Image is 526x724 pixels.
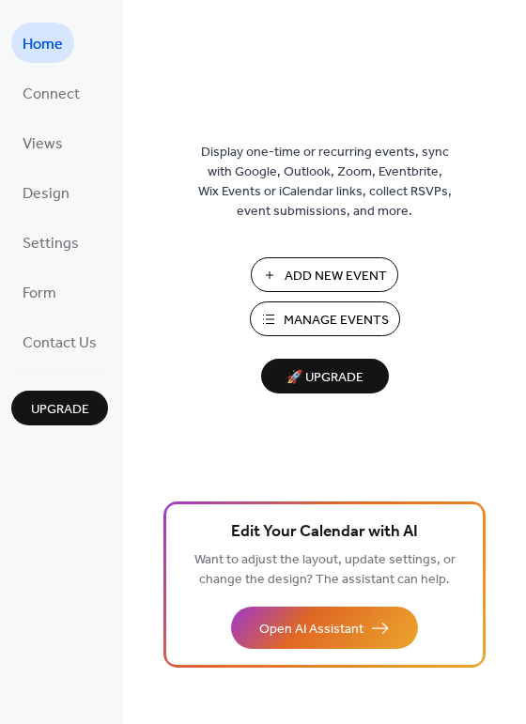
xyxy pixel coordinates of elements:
[231,607,418,649] button: Open AI Assistant
[31,400,89,420] span: Upgrade
[23,179,70,208] span: Design
[23,130,63,159] span: Views
[261,359,389,393] button: 🚀 Upgrade
[11,321,108,362] a: Contact Us
[11,172,81,212] a: Design
[285,267,387,286] span: Add New Event
[198,143,452,222] span: Display one-time or recurring events, sync with Google, Outlook, Zoom, Eventbrite, Wix Events or ...
[11,391,108,425] button: Upgrade
[11,271,68,312] a: Form
[23,229,79,258] span: Settings
[259,620,364,639] span: Open AI Assistant
[23,279,56,308] span: Form
[23,30,63,59] span: Home
[251,257,398,292] button: Add New Event
[284,311,389,331] span: Manage Events
[250,301,400,336] button: Manage Events
[11,222,90,262] a: Settings
[231,519,418,546] span: Edit Your Calendar with AI
[11,23,74,63] a: Home
[23,329,97,358] span: Contact Us
[194,547,456,593] span: Want to adjust the layout, update settings, or change the design? The assistant can help.
[11,72,91,113] a: Connect
[272,365,378,391] span: 🚀 Upgrade
[23,80,80,109] span: Connect
[11,122,74,162] a: Views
